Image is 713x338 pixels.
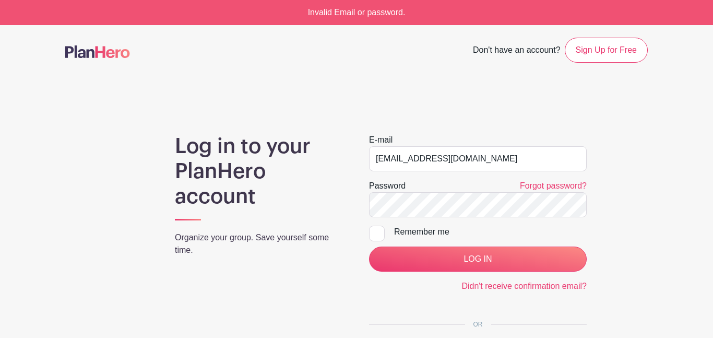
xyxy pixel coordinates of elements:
img: logo-507f7623f17ff9eddc593b1ce0a138ce2505c220e1c5a4e2b4648c50719b7d32.svg [65,45,130,58]
a: Forgot password? [520,181,587,190]
div: Remember me [394,226,587,238]
label: E-mail [369,134,393,146]
h1: Log in to your PlanHero account [175,134,344,209]
input: LOG IN [369,247,587,272]
a: Sign Up for Free [565,38,648,63]
span: Don't have an account? [473,40,561,63]
p: Organize your group. Save yourself some time. [175,231,344,257]
label: Password [369,180,406,192]
a: Didn't receive confirmation email? [461,282,587,290]
input: e.g. julie@eventco.com [369,146,587,171]
span: OR [465,321,491,328]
